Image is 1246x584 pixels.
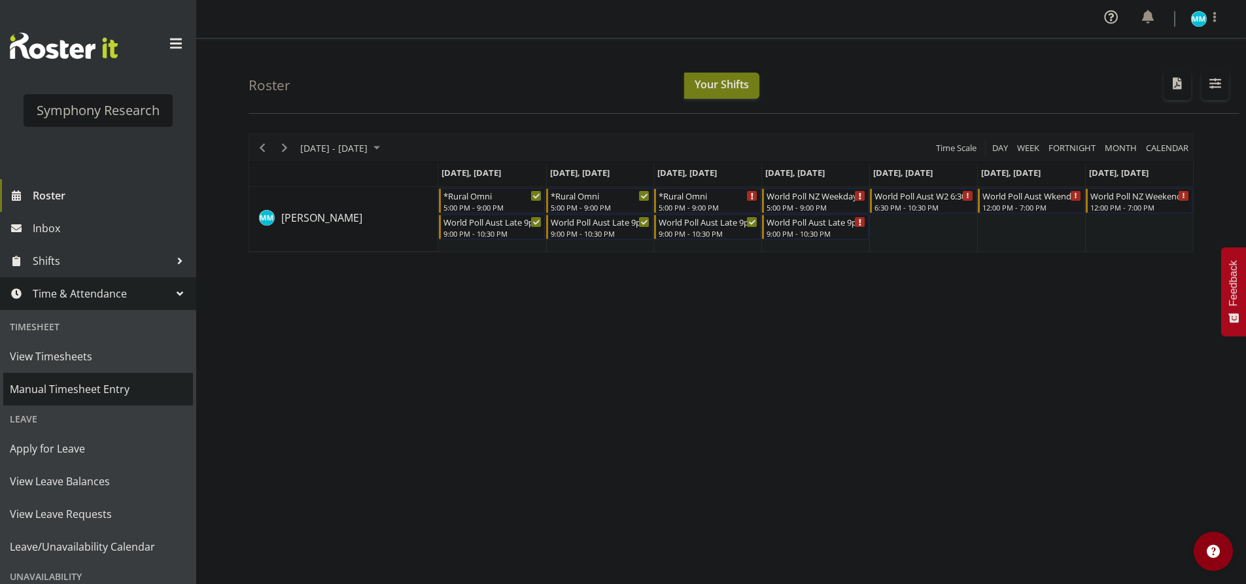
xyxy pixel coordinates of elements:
span: Time & Attendance [33,284,170,303]
span: [DATE], [DATE] [1089,167,1149,179]
h4: Roster [249,78,290,93]
img: murphy-mulholland11450.jpg [1191,11,1207,27]
a: View Leave Balances [3,465,193,498]
td: Murphy Mulholland resource [249,187,438,252]
a: Leave/Unavailability Calendar [3,530,193,563]
span: Inbox [33,218,190,238]
div: Murphy Mulholland"s event - World Poll Aust Wkend Begin From Saturday, August 23, 2025 at 12:00:0... [978,188,1084,213]
div: World Poll Aust Late 9p~10:30p [551,215,649,228]
div: 9:00 PM - 10:30 PM [659,228,757,239]
div: Murphy Mulholland"s event - *Rural Omni Begin From Monday, August 18, 2025 at 5:00:00 PM GMT+12:0... [439,188,545,213]
span: [PERSON_NAME] [281,211,362,225]
span: View Leave Balances [10,472,186,491]
span: Fortnight [1047,140,1097,156]
div: 5:00 PM - 9:00 PM [443,202,542,213]
button: Time Scale [934,140,979,156]
a: View Timesheets [3,340,193,373]
div: Murphy Mulholland"s event - World Poll Aust Late 9p~10:30p Begin From Tuesday, August 19, 2025 at... [546,215,653,239]
button: Filter Shifts [1202,71,1229,100]
div: Murphy Mulholland"s event - World Poll Aust Late 9p~10:30p Begin From Thursday, August 21, 2025 a... [762,215,869,239]
div: World Poll NZ Weekends [1090,189,1189,202]
span: [DATE] - [DATE] [299,140,369,156]
span: Week [1016,140,1041,156]
div: 5:00 PM - 9:00 PM [767,202,865,213]
span: [DATE], [DATE] [441,167,501,179]
div: Timesheet [3,313,193,340]
div: *Rural Omni [659,189,757,202]
table: Timeline Week of August 22, 2025 [438,187,1193,252]
span: [DATE], [DATE] [981,167,1041,179]
div: Murphy Mulholland"s event - World Poll NZ Weekdays Begin From Thursday, August 21, 2025 at 5:00:0... [762,188,869,213]
div: World Poll Aust Late 9p~10:30p [767,215,865,228]
div: Murphy Mulholland"s event - World Poll Aust W2 6:30pm~10:30pm Begin From Friday, August 22, 2025 ... [870,188,977,213]
span: Time Scale [935,140,978,156]
img: help-xxl-2.png [1207,545,1220,558]
button: Your Shifts [684,73,759,99]
div: 9:00 PM - 10:30 PM [443,228,542,239]
button: Next [276,140,294,156]
span: [DATE], [DATE] [765,167,825,179]
div: 9:00 PM - 10:30 PM [767,228,865,239]
span: Shifts [33,251,170,271]
div: Murphy Mulholland"s event - *Rural Omni Begin From Tuesday, August 19, 2025 at 5:00:00 PM GMT+12:... [546,188,653,213]
button: Previous [254,140,271,156]
span: Feedback [1228,260,1239,306]
button: Timeline Week [1015,140,1042,156]
span: Manual Timesheet Entry [10,379,186,399]
div: 12:00 PM - 7:00 PM [982,202,1081,213]
div: Murphy Mulholland"s event - World Poll NZ Weekends Begin From Sunday, August 24, 2025 at 12:00:00... [1086,188,1192,213]
div: World Poll Aust W2 6:30pm~10:30pm [874,189,973,202]
a: Manual Timesheet Entry [3,373,193,405]
button: Feedback - Show survey [1221,247,1246,336]
div: Next [273,134,296,162]
a: Apply for Leave [3,432,193,465]
span: [DATE], [DATE] [873,167,933,179]
span: [DATE], [DATE] [550,167,610,179]
div: Murphy Mulholland"s event - World Poll Aust Late 9p~10:30p Begin From Monday, August 18, 2025 at ... [439,215,545,239]
span: calendar [1145,140,1190,156]
div: 5:00 PM - 9:00 PM [659,202,757,213]
div: Murphy Mulholland"s event - *Rural Omni Begin From Wednesday, August 20, 2025 at 5:00:00 PM GMT+1... [654,188,761,213]
div: 12:00 PM - 7:00 PM [1090,202,1189,213]
span: Month [1103,140,1138,156]
div: World Poll Aust Late 9p~10:30p [659,215,757,228]
button: Month [1144,140,1191,156]
div: World Poll NZ Weekdays [767,189,865,202]
div: World Poll Aust Late 9p~10:30p [443,215,542,228]
div: 6:30 PM - 10:30 PM [874,202,973,213]
span: Your Shifts [695,77,749,92]
span: [DATE], [DATE] [657,167,717,179]
span: Roster [33,186,190,205]
div: Timeline Week of August 22, 2025 [249,133,1194,252]
span: Leave/Unavailability Calendar [10,537,186,557]
div: Leave [3,405,193,432]
div: Previous [251,134,273,162]
button: August 18 - 24, 2025 [298,140,386,156]
button: Download a PDF of the roster according to the set date range. [1164,71,1191,100]
a: View Leave Requests [3,498,193,530]
div: Symphony Research [37,101,160,120]
div: *Rural Omni [443,189,542,202]
div: Murphy Mulholland"s event - World Poll Aust Late 9p~10:30p Begin From Wednesday, August 20, 2025 ... [654,215,761,239]
span: View Timesheets [10,347,186,366]
div: 5:00 PM - 9:00 PM [551,202,649,213]
img: Rosterit website logo [10,33,118,59]
div: World Poll Aust Wkend [982,189,1081,202]
a: [PERSON_NAME] [281,210,362,226]
button: Timeline Month [1103,140,1139,156]
div: 9:00 PM - 10:30 PM [551,228,649,239]
span: Day [991,140,1009,156]
button: Fortnight [1047,140,1098,156]
button: Timeline Day [990,140,1011,156]
div: *Rural Omni [551,189,649,202]
span: Apply for Leave [10,439,186,458]
span: View Leave Requests [10,504,186,524]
